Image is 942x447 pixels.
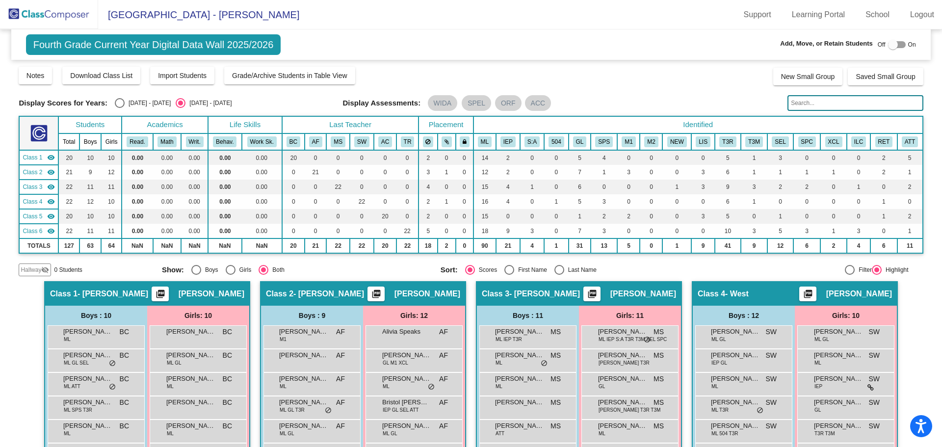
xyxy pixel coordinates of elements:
[825,136,842,147] button: XCL
[691,165,715,180] td: 3
[496,180,520,194] td: 4
[473,194,496,209] td: 16
[569,165,591,180] td: 7
[208,150,242,165] td: 0.00
[496,150,520,165] td: 2
[569,150,591,165] td: 5
[157,136,176,147] button: Math
[715,209,741,224] td: 5
[662,194,691,209] td: 0
[569,194,591,209] td: 5
[473,150,496,165] td: 14
[79,180,101,194] td: 11
[419,150,437,165] td: 2
[122,194,153,209] td: 0.00
[496,209,520,224] td: 0
[19,67,52,84] button: Notes
[101,180,122,194] td: 11
[374,150,396,165] td: 0
[374,165,396,180] td: 0
[396,180,419,194] td: 0
[438,209,456,224] td: 0
[715,150,741,165] td: 5
[820,194,847,209] td: 0
[617,180,640,194] td: 0
[793,180,820,194] td: 2
[875,136,893,147] button: RET
[23,212,42,221] span: Class 5
[456,194,473,209] td: 0
[419,194,437,209] td: 2
[242,150,282,165] td: 0.00
[70,72,132,79] span: Download Class List
[544,133,569,150] th: 504 Plan
[456,180,473,194] td: 0
[47,198,55,206] mat-icon: visibility
[23,183,42,191] span: Class 3
[591,180,617,194] td: 0
[47,183,55,191] mat-icon: visibility
[662,209,691,224] td: 0
[343,99,421,107] span: Display Assessments:
[741,180,767,194] td: 3
[870,180,897,194] td: 0
[350,133,374,150] th: Samantha West
[820,165,847,180] td: 1
[438,180,456,194] td: 0
[122,116,208,133] th: Academics
[767,194,793,209] td: 0
[438,150,456,165] td: 0
[208,116,282,133] th: Life Skills
[127,136,148,147] button: Read.
[544,180,569,194] td: 0
[767,165,793,180] td: 1
[350,150,374,165] td: 0
[573,136,587,147] button: GL
[374,209,396,224] td: 20
[741,133,767,150] th: Tier 3 Supports in Math
[802,289,813,303] mat-icon: picture_as_pdf
[591,150,617,165] td: 4
[305,209,326,224] td: 0
[58,150,79,165] td: 20
[544,150,569,165] td: 0
[305,165,326,180] td: 21
[456,150,473,165] td: 0
[644,136,658,147] button: M2
[153,224,181,238] td: 0.00
[847,194,870,209] td: 0
[640,209,662,224] td: 0
[154,289,166,303] mat-icon: picture_as_pdf
[19,194,58,209] td: Samantha West - West
[79,194,101,209] td: 12
[374,133,396,150] th: Amy Cannon
[79,209,101,224] td: 10
[897,194,923,209] td: 0
[150,67,214,84] button: Import Students
[282,133,305,150] th: Bailey Cummings
[897,209,923,224] td: 2
[26,34,281,55] span: Fourth Grade Current Year Digital Data Wall 2025/2026
[569,180,591,194] td: 6
[544,209,569,224] td: 0
[902,136,918,147] button: ATT
[101,209,122,224] td: 10
[741,209,767,224] td: 0
[125,99,171,107] div: [DATE] - [DATE]
[640,165,662,180] td: 0
[305,194,326,209] td: 0
[622,136,635,147] button: M1
[208,180,242,194] td: 0.00
[396,194,419,209] td: 0
[473,165,496,180] td: 12
[741,194,767,209] td: 1
[19,180,58,194] td: Meghan Serman - Serman
[902,7,942,23] a: Logout
[367,287,385,301] button: Print Students Details
[401,136,415,147] button: TR
[331,136,345,147] button: MS
[870,150,897,165] td: 2
[305,133,326,150] th: Audrey Feltz
[544,165,569,180] td: 0
[773,68,843,85] button: New Small Group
